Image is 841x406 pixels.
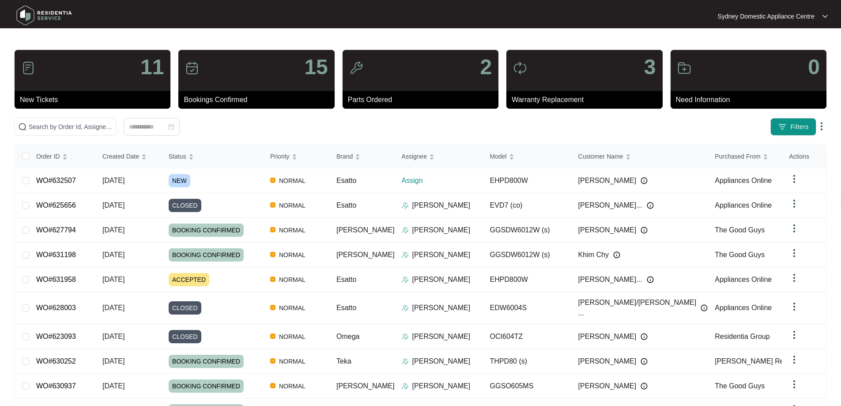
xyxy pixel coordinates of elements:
td: OCI604TZ [483,324,571,349]
th: Purchased From [708,145,796,168]
span: Esatto [336,304,356,311]
a: WO#632507 [36,177,76,184]
p: [PERSON_NAME] [412,274,471,285]
span: [PERSON_NAME] [336,382,395,390]
span: NORMAL [275,331,309,342]
img: Vercel Logo [270,202,275,208]
span: Model [490,152,507,161]
th: Status [162,145,263,168]
img: Assigner Icon [402,358,409,365]
img: Info icon [641,333,648,340]
img: Info icon [613,251,620,258]
span: NEW [169,174,190,187]
span: [PERSON_NAME] [578,175,637,186]
span: [DATE] [102,276,124,283]
span: CLOSED [169,301,201,315]
span: Esatto [336,201,356,209]
img: dropdown arrow [789,354,800,365]
span: Appliances Online [715,177,772,184]
img: Vercel Logo [270,277,275,282]
img: Info icon [701,304,708,311]
img: dropdown arrow [789,273,800,283]
img: Vercel Logo [270,227,275,232]
span: [PERSON_NAME]... [578,274,642,285]
span: [PERSON_NAME] Retail [715,357,793,365]
span: Omega [336,333,359,340]
span: NORMAL [275,274,309,285]
p: [PERSON_NAME] [412,225,471,235]
td: EVD7 (co) [483,193,571,218]
span: [PERSON_NAME] [578,381,637,391]
span: BOOKING CONFIRMED [169,355,244,368]
img: residentia service logo [13,2,75,29]
a: WO#630937 [36,382,76,390]
span: Teka [336,357,351,365]
img: dropdown arrow [822,14,828,19]
span: The Good Guys [715,251,765,258]
a: WO#630252 [36,357,76,365]
span: Priority [270,152,290,161]
img: dropdown arrow [789,174,800,184]
span: Appliances Online [715,276,772,283]
span: Appliances Online [715,304,772,311]
span: Esatto [336,177,356,184]
p: Sydney Domestic Appliance Centre [718,12,815,21]
p: [PERSON_NAME] [412,250,471,260]
td: THPD80 (s) [483,349,571,374]
span: NORMAL [275,250,309,260]
span: [DATE] [102,382,124,390]
img: Vercel Logo [270,178,275,183]
td: GGSDW6012W (s) [483,243,571,267]
img: Info icon [647,202,654,209]
img: Assigner Icon [402,333,409,340]
span: The Good Guys [715,226,765,234]
td: GGSO605MS [483,374,571,398]
th: Created Date [95,145,162,168]
span: [PERSON_NAME]... [578,200,642,211]
img: Vercel Logo [270,334,275,339]
span: [PERSON_NAME] [578,331,637,342]
span: [PERSON_NAME] [578,225,637,235]
img: dropdown arrow [789,301,800,312]
th: Brand [329,145,395,168]
p: [PERSON_NAME] [412,356,471,367]
img: Assigner Icon [402,383,409,390]
p: 15 [304,57,328,78]
span: [DATE] [102,177,124,184]
span: [PERSON_NAME] [336,226,395,234]
img: dropdown arrow [789,223,800,234]
p: 3 [644,57,656,78]
span: Esatto [336,276,356,283]
img: Vercel Logo [270,358,275,364]
p: [PERSON_NAME] [412,331,471,342]
span: Customer Name [578,152,623,161]
p: Need Information [676,95,826,105]
img: icon [349,61,363,75]
img: dropdown arrow [789,379,800,390]
span: [DATE] [102,201,124,209]
p: New Tickets [20,95,170,105]
p: Bookings Confirmed [184,95,334,105]
span: ACCEPTED [169,273,209,286]
img: dropdown arrow [816,121,827,132]
img: filter icon [778,122,787,131]
span: Filters [790,122,809,132]
img: Info icon [641,227,648,234]
th: Actions [782,145,826,168]
th: Customer Name [571,145,708,168]
span: [PERSON_NAME] [578,356,637,367]
span: BOOKING CONFIRMED [169,224,244,237]
span: BOOKING CONFIRMED [169,248,244,262]
img: Vercel Logo [270,252,275,257]
span: Khim Chy [578,250,609,260]
span: [PERSON_NAME]/[PERSON_NAME] ... [578,297,697,319]
span: [DATE] [102,333,124,340]
span: [DATE] [102,251,124,258]
img: Assigner Icon [402,227,409,234]
img: dropdown arrow [789,248,800,258]
img: icon [513,61,527,75]
span: Order ID [36,152,60,161]
p: 2 [480,57,492,78]
img: icon [677,61,691,75]
img: Vercel Logo [270,305,275,310]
